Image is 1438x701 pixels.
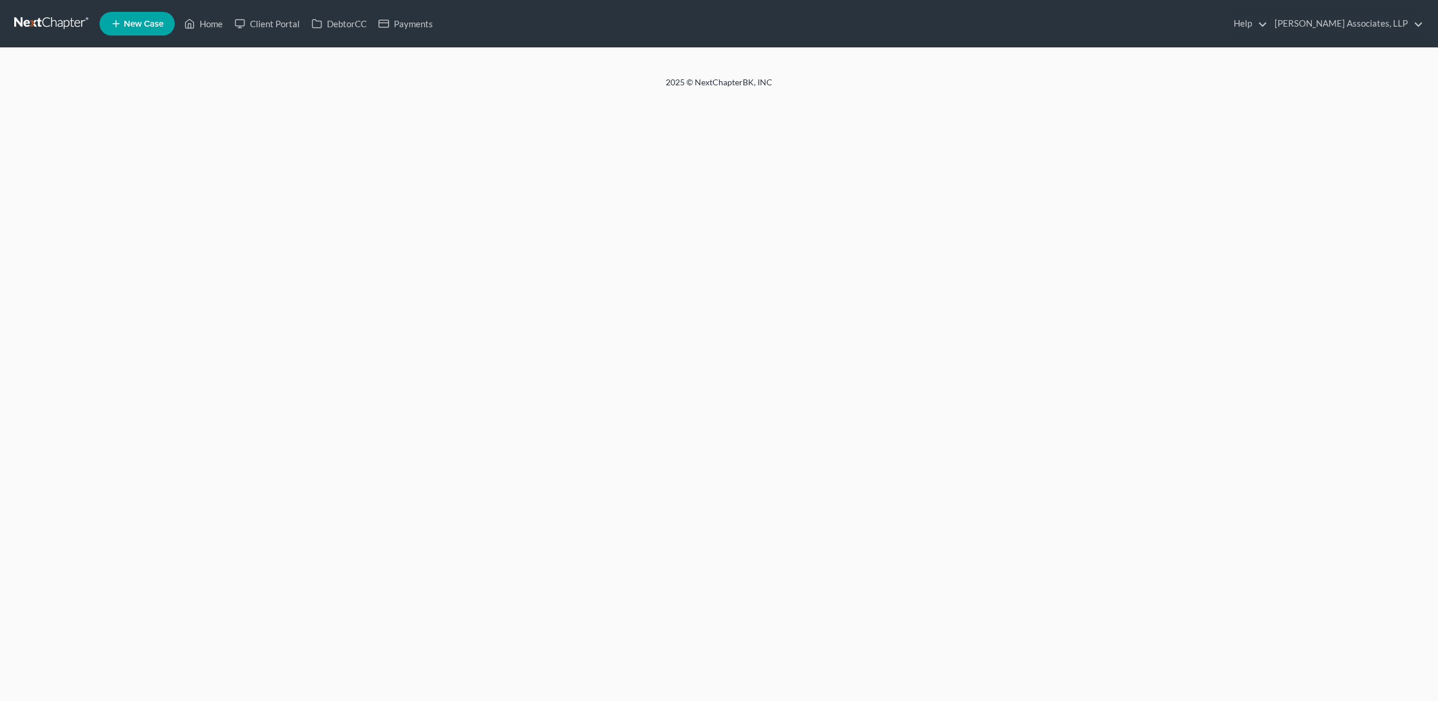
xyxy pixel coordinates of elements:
[1269,13,1423,34] a: [PERSON_NAME] Associates, LLP
[373,13,439,34] a: Payments
[1228,13,1267,34] a: Help
[306,13,373,34] a: DebtorCC
[178,13,229,34] a: Home
[99,12,175,36] new-legal-case-button: New Case
[381,76,1057,98] div: 2025 © NextChapterBK, INC
[229,13,306,34] a: Client Portal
